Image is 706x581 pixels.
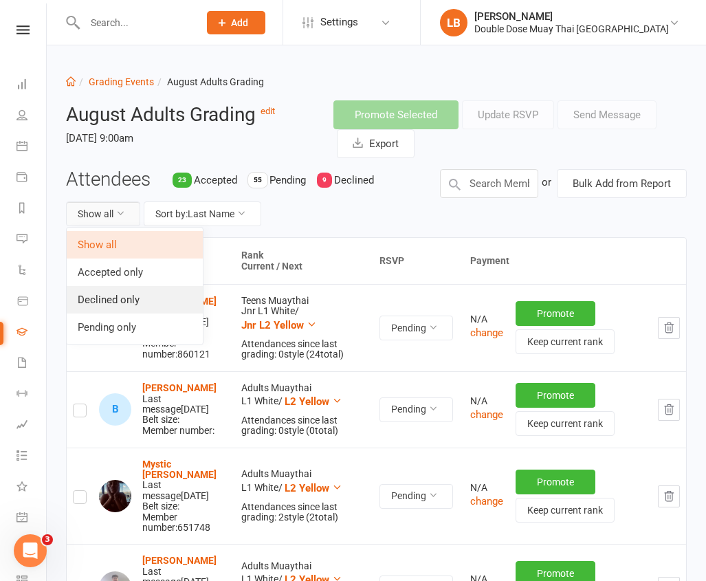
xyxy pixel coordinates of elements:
[241,502,367,523] div: Attendances since last grading: 2 style ( 2 total)
[379,316,453,340] button: Pending
[67,259,203,286] a: Accepted only
[16,101,47,132] a: People
[16,503,47,534] a: General attendance kiosk mode
[470,396,503,406] div: N/A
[516,301,595,326] button: Promote
[235,238,373,284] th: Rank Current / Next
[99,393,131,426] div: Bailey Aloua
[285,395,329,408] span: L2 Yellow
[440,9,467,36] div: LB
[89,76,154,87] a: Grading Events
[285,393,342,410] button: L2 Yellow
[516,411,615,436] button: Keep current rank
[241,339,367,360] div: Attendances since last grading: 0 style ( 24 total)
[464,238,686,284] th: Payment
[261,106,275,116] a: edit
[231,17,248,28] span: Add
[66,100,313,126] h2: August Adults Grading
[470,325,503,341] button: change
[99,480,131,512] img: Mystic August-Povey
[557,169,687,198] button: Bulk Add from Report
[379,397,453,422] button: Pending
[194,174,237,186] span: Accepted
[470,493,503,509] button: change
[317,173,332,188] div: 9
[235,448,373,545] td: Adults Muaythai L1 White /
[173,173,192,188] div: 23
[66,201,140,226] button: Show all
[16,132,47,163] a: Calendar
[144,201,261,226] button: Sort by:Last Name
[142,382,217,393] a: [PERSON_NAME]
[16,70,47,101] a: Dashboard
[474,23,669,35] div: Double Dose Muay Thai [GEOGRAPHIC_DATA]
[516,383,595,408] button: Promote
[285,480,342,496] button: L2 Yellow
[285,482,329,494] span: L2 Yellow
[373,238,464,284] th: RSVP
[42,534,53,545] span: 3
[16,472,47,503] a: What's New
[470,406,503,423] button: change
[474,10,669,23] div: [PERSON_NAME]
[80,13,189,32] input: Search...
[241,319,304,331] span: Jnr L2 Yellow
[142,394,229,415] div: Last message [DATE]
[542,169,551,195] div: or
[16,194,47,225] a: Reports
[16,410,47,441] a: Assessments
[470,314,503,325] div: N/A
[241,415,367,437] div: Attendances since last grading: 0 style ( 0 total)
[207,11,265,34] button: Add
[235,371,373,448] td: Adults Muaythai L1 White /
[154,74,264,89] li: August Adults Grading
[379,484,453,509] button: Pending
[67,314,203,341] a: Pending only
[14,534,47,567] iframe: Intercom live chat
[269,174,306,186] span: Pending
[470,483,503,493] div: N/A
[516,498,615,523] button: Keep current rank
[67,286,203,314] a: Declined only
[142,459,229,534] div: Belt size: Member number: 651748
[320,7,358,38] span: Settings
[241,317,317,333] button: Jnr L2 Yellow
[66,169,151,190] h3: Attendees
[142,480,229,501] div: Last message [DATE]
[337,129,415,158] button: Export
[516,329,615,354] button: Keep current rank
[142,459,217,480] a: Mystic [PERSON_NAME]
[67,231,203,259] a: Show all
[142,383,229,436] div: Belt size: Member number:
[334,174,374,186] span: Declined
[66,127,313,150] time: [DATE] 9:00am
[235,284,373,371] td: Teens Muaythai Jnr L1 White /
[142,555,217,566] a: [PERSON_NAME]
[248,173,267,188] div: 55
[440,169,538,198] input: Search Members by name
[516,470,595,494] button: Promote
[16,287,47,318] a: Product Sales
[16,163,47,194] a: Payments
